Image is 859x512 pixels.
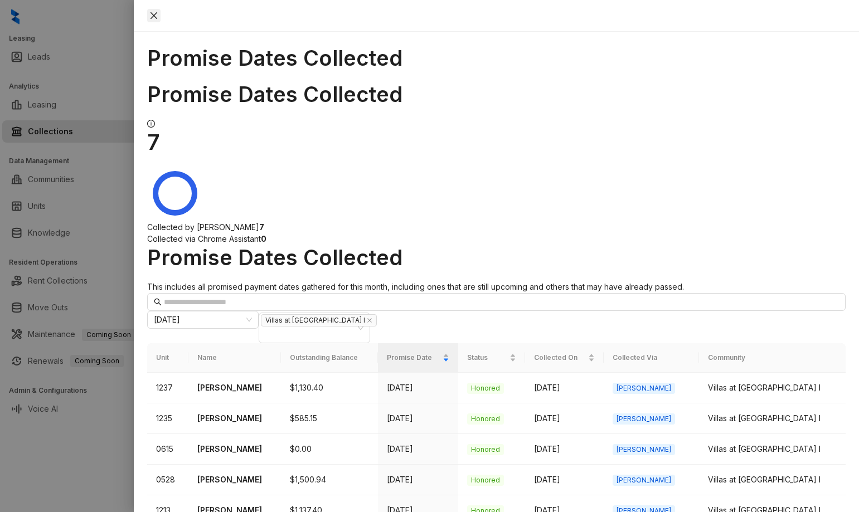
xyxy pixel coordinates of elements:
h1: Promise Dates Collected [147,245,846,270]
span: Honored [467,444,504,455]
td: $1,500.94 [281,465,377,495]
th: Collected On [525,343,604,373]
th: Outstanding Balance [281,343,377,373]
span: Collected On [534,353,586,363]
span: Collected by [PERSON_NAME] [147,222,259,232]
td: 1235 [147,403,188,434]
p: [PERSON_NAME] [197,443,272,455]
h1: Promise Dates Collected [147,81,846,107]
span: Honored [467,413,504,425]
td: [DATE] [378,373,459,403]
span: [PERSON_NAME] [613,413,675,425]
div: Villas at [GEOGRAPHIC_DATA] I [708,474,837,486]
td: [DATE] [525,373,604,403]
td: [DATE] [525,465,604,495]
span: Villas at [GEOGRAPHIC_DATA] I [261,314,377,326]
span: Honored [467,475,504,486]
p: [PERSON_NAME] [197,382,272,394]
p: [PERSON_NAME] [197,412,272,425]
td: 0615 [147,434,188,465]
td: 1237 [147,373,188,403]
td: $0.00 [281,434,377,465]
span: September 2025 [154,311,252,328]
span: close [367,318,372,323]
span: Status [467,353,507,363]
th: Community [699,343,846,373]
th: Unit [147,343,188,373]
span: Collected via Chrome Assistant [147,234,261,243]
td: [DATE] [378,465,459,495]
span: This includes all promised payment dates gathered for this month, including ones that are still u... [147,282,684,291]
div: Villas at [GEOGRAPHIC_DATA] I [708,412,837,425]
h1: Promise Dates Collected [147,45,846,71]
p: [PERSON_NAME] [197,474,272,486]
span: Honored [467,383,504,394]
span: [PERSON_NAME] [613,475,675,486]
span: search [154,298,162,306]
div: Villas at [GEOGRAPHIC_DATA] I [708,443,837,455]
span: close [149,11,158,20]
td: 0528 [147,465,188,495]
span: [PERSON_NAME] [613,383,675,394]
th: Collected Via [604,343,699,373]
th: Status [458,343,525,373]
td: [DATE] [525,434,604,465]
span: [PERSON_NAME] [613,444,675,455]
span: info-circle [147,120,155,128]
span: Promise Date [387,353,441,363]
g: Collected by Kelsey: 7 [153,171,197,216]
td: [DATE] [378,434,459,465]
div: Villas at [GEOGRAPHIC_DATA] I [708,382,837,394]
th: Name [188,343,281,373]
td: $1,130.40 [281,373,377,403]
td: $585.15 [281,403,377,434]
strong: 7 [259,222,264,232]
strong: 0 [261,234,266,243]
td: [DATE] [525,403,604,434]
button: Close [147,9,161,22]
td: [DATE] [378,403,459,434]
h1: 7 [147,129,846,155]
